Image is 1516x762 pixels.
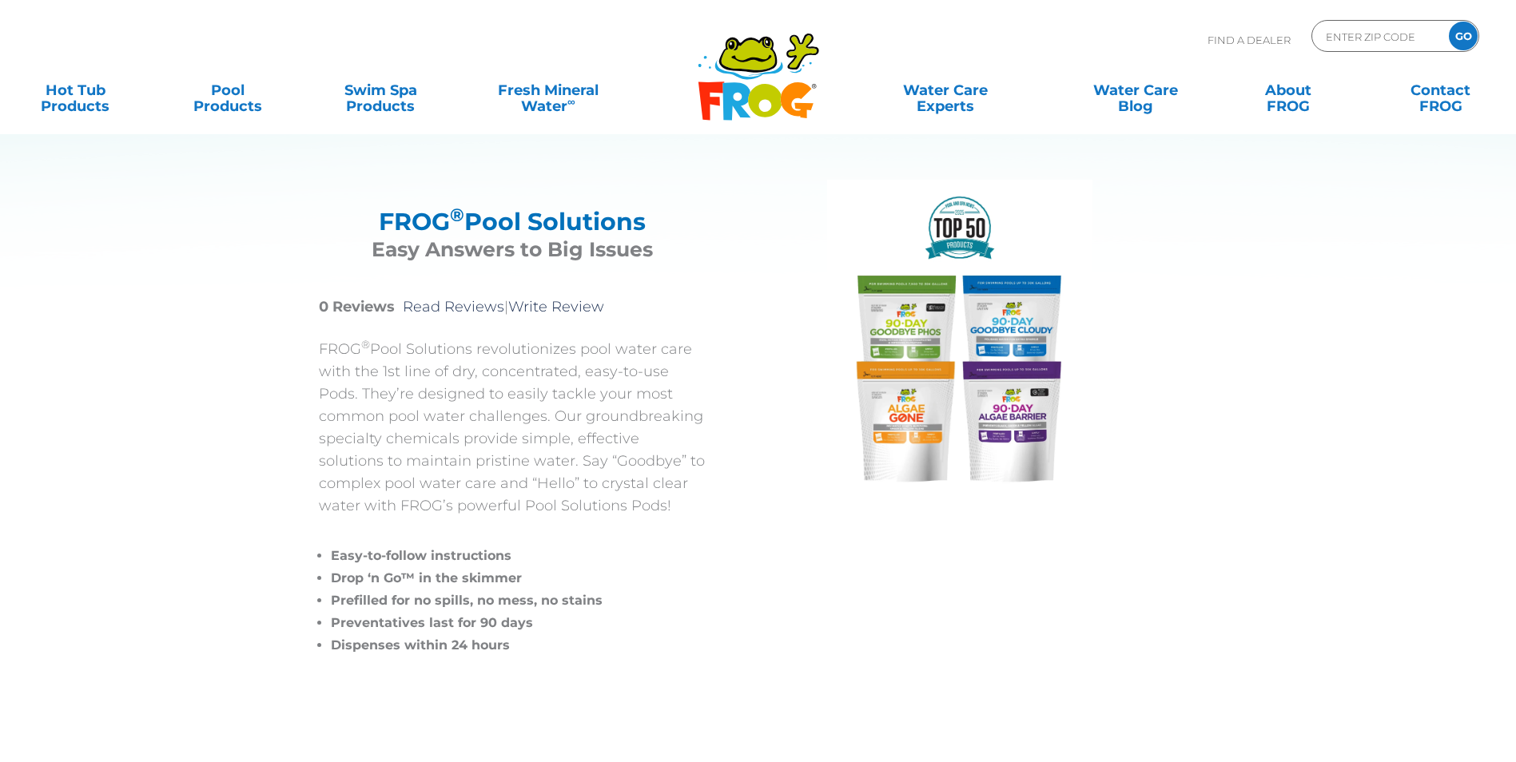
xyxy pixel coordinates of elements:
[319,338,706,517] p: FROG Pool Solutions revolutionizes pool water care with the 1st line of dry, concentrated, easy-t...
[319,296,706,318] p: |
[331,634,706,657] li: Dispenses within 24 hours
[450,204,464,226] sup: ®
[331,589,706,612] li: Prefilled for no spills, no mess, no stains
[1449,22,1478,50] input: GO
[850,74,1042,106] a: Water CareExperts
[319,298,395,316] strong: 0 Reviews
[361,338,370,351] sup: ®
[1228,74,1347,106] a: AboutFROG
[567,95,575,108] sup: ∞
[339,208,686,236] h2: FROG Pool Solutions
[16,74,135,106] a: Hot TubProducts
[1208,20,1291,60] p: Find A Dealer
[1076,74,1195,106] a: Water CareBlog
[1381,74,1500,106] a: ContactFROG
[827,180,1092,499] img: Collection of four FROG pool treatment products beneath a Pool and Spa News 2025 Top 50 Products ...
[331,612,706,634] li: Preventatives last for 90 days
[339,236,686,264] h3: Easy Answers to Big Issues
[474,74,623,106] a: Fresh MineralWater∞
[508,298,604,316] a: Write Review
[331,567,706,589] li: Drop ‘n Go™ in the skimmer
[169,74,288,106] a: PoolProducts
[403,298,504,316] a: Read Reviews
[321,74,440,106] a: Swim SpaProducts
[331,545,706,567] li: Easy-to-follow instructions
[1324,25,1432,48] input: Zip Code Form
